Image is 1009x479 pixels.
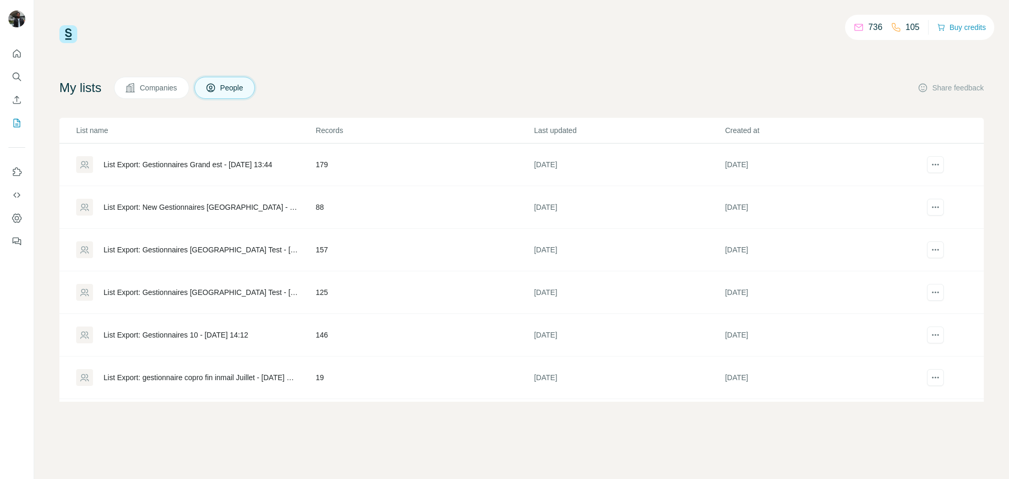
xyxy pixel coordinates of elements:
[533,144,724,186] td: [DATE]
[140,83,178,93] span: Companies
[8,11,25,27] img: Avatar
[8,186,25,205] button: Use Surfe API
[315,229,533,271] td: 157
[725,271,915,314] td: [DATE]
[927,284,944,301] button: actions
[533,399,724,442] td: [DATE]
[104,159,272,170] div: List Export: Gestionnaires Grand est - [DATE] 13:44
[927,199,944,216] button: actions
[918,83,984,93] button: Share feedback
[315,356,533,399] td: 19
[937,20,986,35] button: Buy credits
[104,202,298,212] div: List Export: New Gestionnaires [GEOGRAPHIC_DATA] - [DATE] 12:40
[927,327,944,343] button: actions
[533,314,724,356] td: [DATE]
[868,21,882,34] p: 736
[315,144,533,186] td: 179
[725,229,915,271] td: [DATE]
[533,186,724,229] td: [DATE]
[533,271,724,314] td: [DATE]
[725,356,915,399] td: [DATE]
[927,156,944,173] button: actions
[315,271,533,314] td: 125
[8,114,25,133] button: My lists
[534,125,724,136] p: Last updated
[725,399,915,442] td: [DATE]
[76,125,315,136] p: List name
[315,399,533,442] td: 1
[315,186,533,229] td: 88
[533,229,724,271] td: [DATE]
[104,330,248,340] div: List Export: Gestionnaires 10 - [DATE] 14:12
[8,90,25,109] button: Enrich CSV
[927,241,944,258] button: actions
[725,125,915,136] p: Created at
[104,287,298,298] div: List Export: Gestionnaires [GEOGRAPHIC_DATA] Test - [DATE] 15:45
[315,314,533,356] td: 146
[8,232,25,251] button: Feedback
[905,21,920,34] p: 105
[59,79,101,96] h4: My lists
[725,186,915,229] td: [DATE]
[533,356,724,399] td: [DATE]
[316,125,533,136] p: Records
[220,83,244,93] span: People
[8,44,25,63] button: Quick start
[8,209,25,228] button: Dashboard
[104,372,298,383] div: List Export: gestionnaire copro fin inmail Juillet - [DATE] 14:12
[725,314,915,356] td: [DATE]
[104,244,298,255] div: List Export: Gestionnaires [GEOGRAPHIC_DATA] Test - [DATE] 09:12
[927,369,944,386] button: actions
[725,144,915,186] td: [DATE]
[59,25,77,43] img: Surfe Logo
[8,162,25,181] button: Use Surfe on LinkedIn
[8,67,25,86] button: Search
